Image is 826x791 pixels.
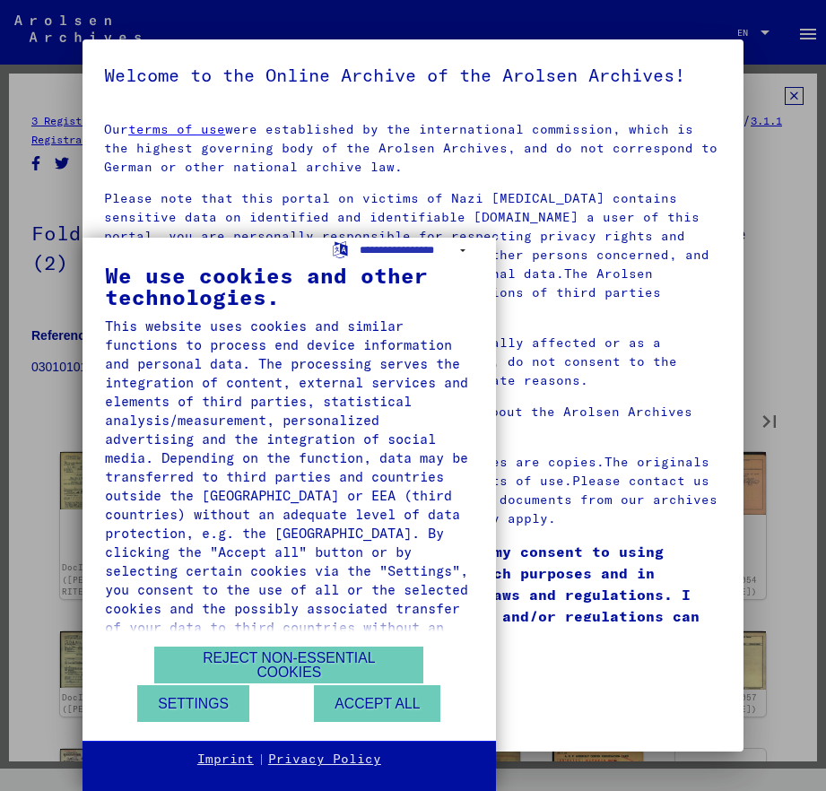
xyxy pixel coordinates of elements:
button: Accept all [314,685,440,722]
button: Settings [137,685,249,722]
div: We use cookies and other technologies. [105,265,474,308]
div: This website uses cookies and similar functions to process end device information and personal da... [105,317,474,656]
a: Imprint [197,751,254,769]
button: Reject non-essential cookies [154,647,423,683]
a: Privacy Policy [268,751,381,769]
